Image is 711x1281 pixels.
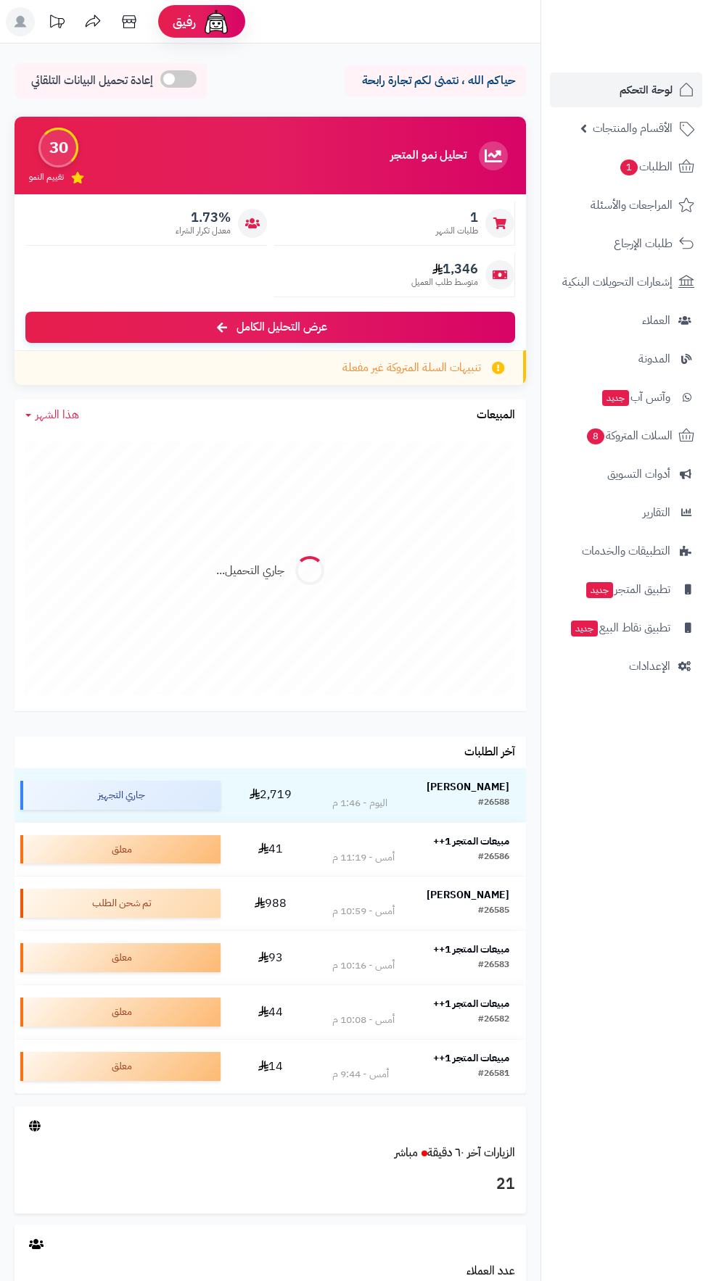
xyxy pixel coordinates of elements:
a: الإعدادات [550,649,702,684]
a: تحديثات المنصة [38,7,75,40]
div: معلق [20,1052,221,1081]
a: أدوات التسويق [550,457,702,492]
a: وآتس آبجديد [550,380,702,415]
div: #26582 [478,1013,509,1027]
span: تطبيق المتجر [585,579,670,600]
span: الأقسام والمنتجات [593,118,673,138]
h3: آخر الطلبات [464,746,515,759]
span: 8 [587,428,604,444]
span: المراجعات والأسئلة [591,195,673,215]
div: #26586 [478,850,509,865]
a: إشعارات التحويلات البنكية [550,265,702,299]
a: السلات المتروكة8 [550,418,702,453]
a: المراجعات والأسئلة [550,188,702,223]
img: logo-2.png [612,39,697,70]
span: وآتس آب [601,387,670,407]
span: عرض التحليل الكامل [237,319,327,336]
strong: [PERSON_NAME] [427,887,509,903]
span: طلبات الشهر [436,225,478,237]
div: #26588 [478,796,509,811]
span: التقارير [643,502,670,523]
span: 1 [620,159,638,175]
div: اليوم - 1:46 م [332,796,387,811]
div: #26581 [478,1067,509,1082]
span: 1 [436,210,478,225]
div: معلق [20,998,221,1027]
div: أمس - 10:16 م [332,958,395,973]
span: المدونة [638,349,670,369]
a: لوحة التحكم [550,72,702,107]
span: جديد [571,621,598,637]
span: العملاء [642,310,670,331]
span: تقييم النمو [29,171,64,183]
span: أدوات التسويق [607,464,670,484]
h3: تحليل نمو المتجر [390,149,467,162]
a: العملاء [550,303,702,338]
span: طلبات الإرجاع [614,233,673,254]
span: إشعارات التحويلات البنكية [562,272,673,292]
a: الطلبات1 [550,149,702,184]
div: أمس - 10:08 م [332,1013,395,1027]
span: 1,346 [411,261,478,277]
a: التقارير [550,495,702,530]
h3: المبيعات [477,409,515,422]
div: #26583 [478,958,509,973]
span: لوحة التحكم [620,80,673,100]
span: تنبيهات السلة المتروكة غير مفعلة [342,360,481,376]
div: أمس - 10:59 م [332,904,395,919]
p: حياكم الله ، نتمنى لكم تجارة رابحة [355,72,515,89]
td: 2,719 [226,768,316,822]
div: أمس - 9:44 م [332,1067,389,1082]
a: تطبيق المتجرجديد [550,572,702,607]
span: السلات المتروكة [585,426,673,446]
span: رفيق [173,13,196,30]
span: متوسط طلب العميل [411,276,478,289]
span: جديد [602,390,629,406]
a: هذا الشهر [25,407,79,423]
div: #26585 [478,904,509,919]
span: إعادة تحميل البيانات التلقائي [31,72,153,89]
strong: مبيعات المتجر 1++ [433,942,509,957]
img: ai-face.png [202,7,231,36]
div: معلق [20,943,221,972]
div: جاري التحميل... [216,563,284,579]
span: جديد [586,582,613,598]
span: الإعدادات [629,656,670,676]
a: عرض التحليل الكامل [25,312,515,343]
div: أمس - 11:19 م [332,850,395,865]
a: الزيارات آخر ٦٠ دقيقةمباشر [395,1144,515,1161]
a: المدونة [550,341,702,376]
span: 1.73% [176,210,231,225]
span: التطبيقات والخدمات [582,541,670,561]
span: تطبيق نقاط البيع [570,618,670,638]
strong: مبيعات المتجر 1++ [433,996,509,1011]
td: 14 [226,1040,316,1093]
div: تم شحن الطلب [20,889,221,918]
strong: مبيعات المتجر 1++ [433,834,509,849]
span: معدل تكرار الشراء [176,225,231,237]
td: 44 [226,985,316,1039]
a: تطبيق نقاط البيعجديد [550,610,702,645]
td: 41 [226,823,316,876]
div: جاري التجهيز [20,781,221,810]
span: هذا الشهر [36,406,79,423]
a: عدد العملاء [467,1262,515,1280]
h3: 21 [25,1172,515,1197]
div: معلق [20,835,221,864]
span: الطلبات [619,157,673,177]
strong: مبيعات المتجر 1++ [433,1050,509,1066]
strong: [PERSON_NAME] [427,779,509,795]
a: التطبيقات والخدمات [550,534,702,568]
td: 988 [226,876,316,930]
small: مباشر [395,1144,418,1161]
td: 93 [226,931,316,984]
a: طلبات الإرجاع [550,226,702,261]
